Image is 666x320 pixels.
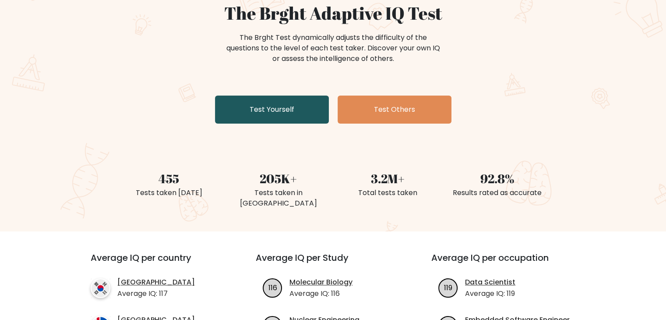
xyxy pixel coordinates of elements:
[117,277,195,288] a: [GEOGRAPHIC_DATA]
[268,282,277,292] text: 116
[229,188,328,209] div: Tests taken in [GEOGRAPHIC_DATA]
[448,169,547,188] div: 92.8%
[224,32,443,64] div: The Brght Test dynamically adjusts the difficulty of the questions to the level of each test take...
[444,282,452,292] text: 119
[465,277,515,288] a: Data Scientist
[431,252,586,274] h3: Average IQ per occupation
[120,169,218,188] div: 455
[120,188,218,198] div: Tests taken [DATE]
[117,288,195,299] p: Average IQ: 117
[215,96,329,124] a: Test Yourself
[338,188,437,198] div: Total tests taken
[91,252,224,274] h3: Average IQ per country
[338,169,437,188] div: 3.2M+
[448,188,547,198] div: Results rated as accurate
[91,278,110,298] img: country
[289,277,352,288] a: Molecular Biology
[120,3,547,24] h1: The Brght Adaptive IQ Test
[465,288,515,299] p: Average IQ: 119
[256,252,410,274] h3: Average IQ per Study
[289,288,352,299] p: Average IQ: 116
[338,96,451,124] a: Test Others
[229,169,328,188] div: 205K+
